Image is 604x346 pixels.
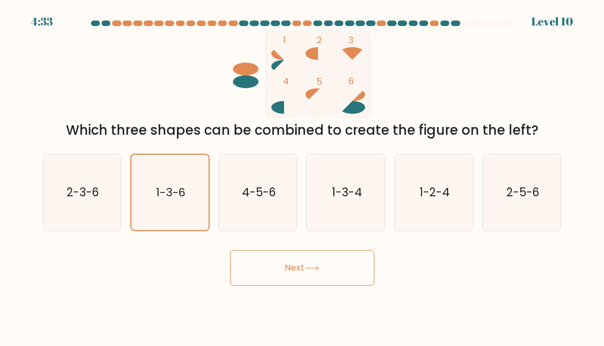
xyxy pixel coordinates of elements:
[156,185,185,200] text: 1-3-6
[283,34,286,47] tspan: 1
[506,184,539,200] text: 2-5-6
[283,75,289,88] tspan: 4
[419,184,450,200] text: 1-2-4
[230,250,374,286] button: Next
[332,184,362,200] text: 1-3-4
[67,184,99,200] text: 2-3-6
[317,75,323,88] tspan: 5
[531,13,573,30] div: Level 10
[349,34,354,47] tspan: 3
[242,184,276,200] text: 4-5-6
[349,75,354,88] tspan: 6
[317,34,323,47] tspan: 2
[31,13,53,30] div: 4:33
[49,120,555,140] div: Which three shapes can be combined to create the figure on the left?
